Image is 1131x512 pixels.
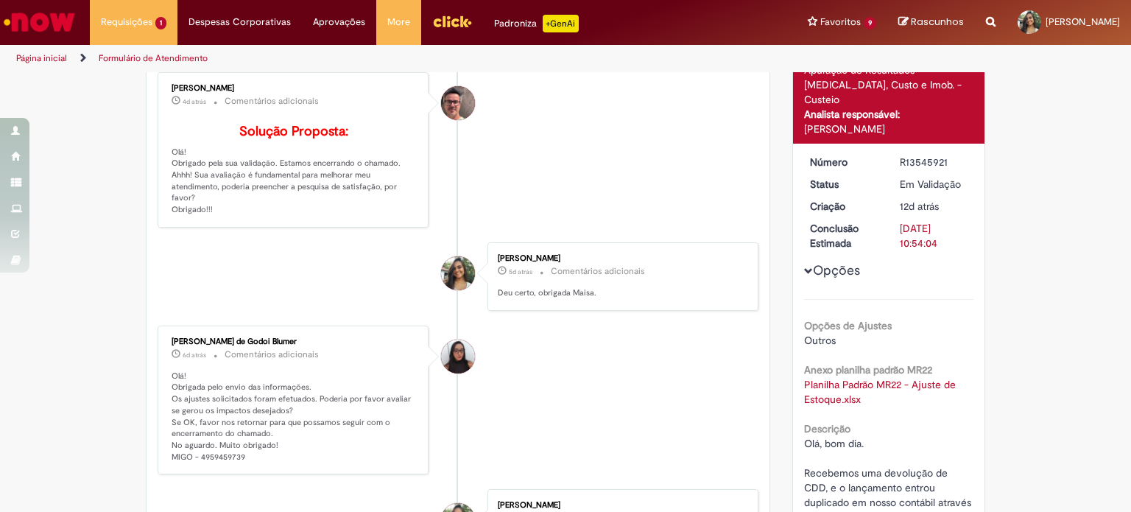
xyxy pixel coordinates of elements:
p: +GenAi [543,15,579,32]
span: Despesas Corporativas [188,15,291,29]
a: Rascunhos [898,15,964,29]
span: Requisições [101,15,152,29]
dt: Criação [799,199,889,214]
span: 6d atrás [183,351,206,360]
div: R13545921 [900,155,968,169]
b: Descrição [804,422,850,435]
a: Página inicial [16,52,67,64]
span: More [387,15,410,29]
div: Eliezer De Farias [441,86,475,120]
img: click_logo_yellow_360x200.png [432,10,472,32]
dt: Número [799,155,889,169]
time: 24/09/2025 15:07:06 [183,351,206,360]
span: [PERSON_NAME] [1046,15,1120,28]
span: 1 [155,17,166,29]
span: 12d atrás [900,200,939,213]
div: [PERSON_NAME] [498,501,743,510]
b: Anexo planilha padrão MR22 [804,363,932,376]
time: 25/09/2025 17:24:47 [183,97,206,106]
dt: Status [799,177,889,192]
span: Aprovações [313,15,365,29]
small: Comentários adicionais [551,265,645,278]
span: 5d atrás [509,267,532,276]
a: Formulário de Atendimento [99,52,208,64]
p: Olá! Obrigada pelo envio das informações. Os ajustes solicitados foram efetuados. Poderia por fav... [172,371,417,463]
p: Deu certo, obrigada Maisa. [498,287,743,299]
img: ServiceNow [1,7,77,37]
b: Opções de Ajustes [804,319,892,332]
p: Olá! Obrigado pela sua validação. Estamos encerrando o chamado. Ahhh! Sua avaliação é fundamental... [172,125,417,216]
b: Solução Proposta: [239,123,348,140]
div: [PERSON_NAME] [498,254,743,263]
div: Apuração de Resultados - [MEDICAL_DATA], Custo e Imob. - Custeio [804,63,974,107]
div: [PERSON_NAME] [172,84,417,93]
div: Em Validação [900,177,968,192]
div: 18/09/2025 09:22:16 [900,199,968,214]
small: Comentários adicionais [225,95,319,108]
span: 9 [864,17,876,29]
span: Favoritos [820,15,861,29]
time: 25/09/2025 09:32:49 [509,267,532,276]
span: Outros [804,334,836,347]
a: Download de Planilha Padrão MR22 - Ajuste de Estoque.xlsx [804,378,959,406]
div: Analista responsável: [804,107,974,122]
div: Francielle Fernanda Silva [441,256,475,290]
ul: Trilhas de página [11,45,743,72]
span: Rascunhos [911,15,964,29]
div: Maisa Franco De Godoi Blumer [441,340,475,374]
dt: Conclusão Estimada [799,221,889,250]
div: [PERSON_NAME] de Godoi Blumer [172,337,417,346]
small: Comentários adicionais [225,348,319,361]
span: 4d atrás [183,97,206,106]
div: Padroniza [494,15,579,32]
div: [PERSON_NAME] [804,122,974,136]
